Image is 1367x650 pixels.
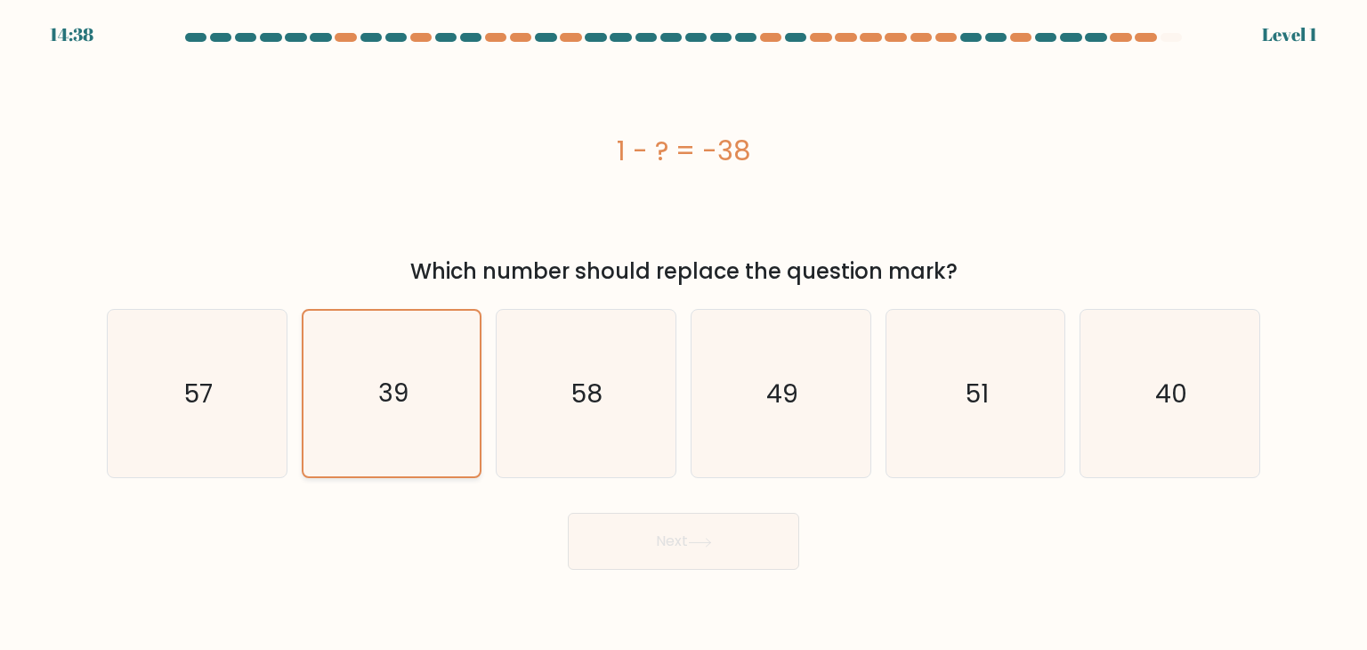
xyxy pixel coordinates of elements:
[1262,21,1317,48] div: Level 1
[378,377,408,411] text: 39
[50,21,93,48] div: 14:38
[766,376,798,411] text: 49
[568,513,799,570] button: Next
[572,376,603,411] text: 58
[107,131,1260,171] div: 1 - ? = -38
[966,376,989,411] text: 51
[184,376,213,411] text: 57
[117,256,1250,288] div: Which number should replace the question mark?
[1155,376,1187,411] text: 40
